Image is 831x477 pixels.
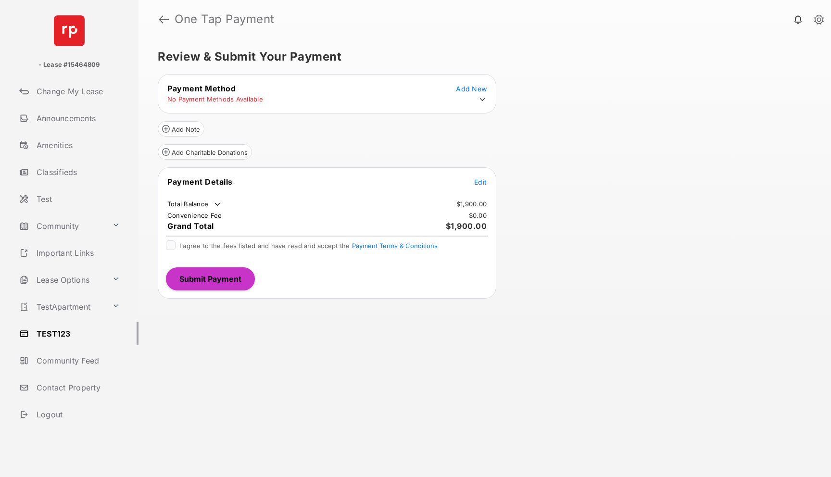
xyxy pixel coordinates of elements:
span: Payment Details [167,177,233,187]
strong: One Tap Payment [175,13,275,25]
button: Edit [474,177,487,187]
td: Total Balance [167,200,222,209]
button: Submit Payment [166,267,255,290]
a: Lease Options [15,268,108,291]
span: Grand Total [167,221,214,231]
span: Add New [456,85,487,93]
td: $0.00 [468,211,487,220]
button: Add New [456,84,487,93]
button: I agree to the fees listed and have read and accept the [352,242,438,250]
span: Edit [474,178,487,186]
a: Community [15,214,108,238]
td: Convenience Fee [167,211,223,220]
a: Announcements [15,107,138,130]
a: Test [15,188,138,211]
img: svg+xml;base64,PHN2ZyB4bWxucz0iaHR0cDovL3d3dy53My5vcmcvMjAwMC9zdmciIHdpZHRoPSI2NCIgaGVpZ2h0PSI2NC... [54,15,85,46]
h5: Review & Submit Your Payment [158,51,804,63]
a: Amenities [15,134,138,157]
span: I agree to the fees listed and have read and accept the [179,242,438,250]
a: Logout [15,403,138,426]
button: Add Note [158,121,204,137]
a: Classifieds [15,161,138,184]
a: Community Feed [15,349,138,372]
p: - Lease #15464809 [38,60,100,70]
span: $1,900.00 [446,221,487,231]
td: $1,900.00 [456,200,487,208]
a: Important Links [15,241,124,264]
a: Contact Property [15,376,138,399]
a: TestApartment [15,295,108,318]
a: TEST123 [15,322,138,345]
button: Add Charitable Donations [158,144,252,160]
a: Change My Lease [15,80,138,103]
span: Payment Method [167,84,236,93]
td: No Payment Methods Available [167,95,264,103]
